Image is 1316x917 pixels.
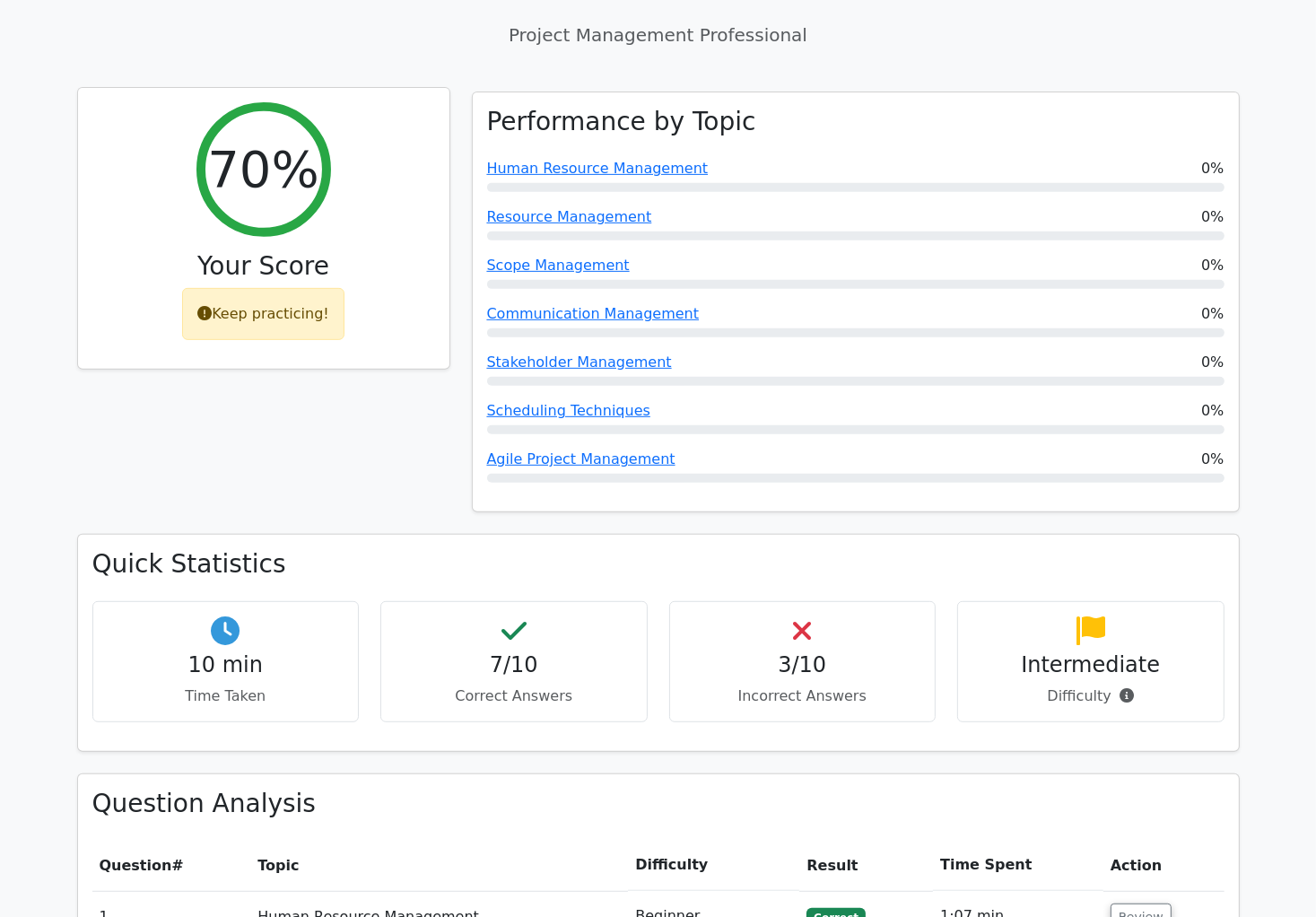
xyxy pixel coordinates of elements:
[1201,255,1224,276] span: 0%
[1201,449,1224,470] span: 0%
[92,789,1224,819] h3: Question Analysis
[207,139,318,199] h2: 70%
[1201,303,1224,325] span: 0%
[487,450,675,467] a: Agile Project Management
[396,686,632,707] p: Correct Answers
[100,857,172,874] span: Question
[487,107,756,137] h3: Performance by Topic
[250,840,628,891] th: Topic
[684,652,921,678] h4: 3/10
[487,257,630,274] a: Scope Management
[1201,352,1224,373] span: 0%
[92,251,435,282] h3: Your Score
[628,840,799,891] th: Difficulty
[487,305,700,322] a: Communication Management
[108,686,344,707] p: Time Taken
[487,354,672,371] a: Stakeholder Management
[77,22,1240,48] p: Project Management Professional
[933,840,1103,891] th: Time Spent
[396,652,632,678] h4: 7/10
[972,652,1209,678] h4: Intermediate
[487,208,652,225] a: Resource Management
[487,402,650,419] a: Scheduling Techniques
[1201,400,1224,422] span: 0%
[1201,158,1224,179] span: 0%
[182,288,344,340] div: Keep practicing!
[972,686,1209,707] p: Difficulty
[1201,206,1224,228] span: 0%
[108,652,344,678] h4: 10 min
[92,549,1224,580] h3: Quick Statistics
[799,840,933,891] th: Result
[92,840,251,891] th: #
[1103,840,1224,891] th: Action
[487,160,709,177] a: Human Resource Management
[684,686,921,707] p: Incorrect Answers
